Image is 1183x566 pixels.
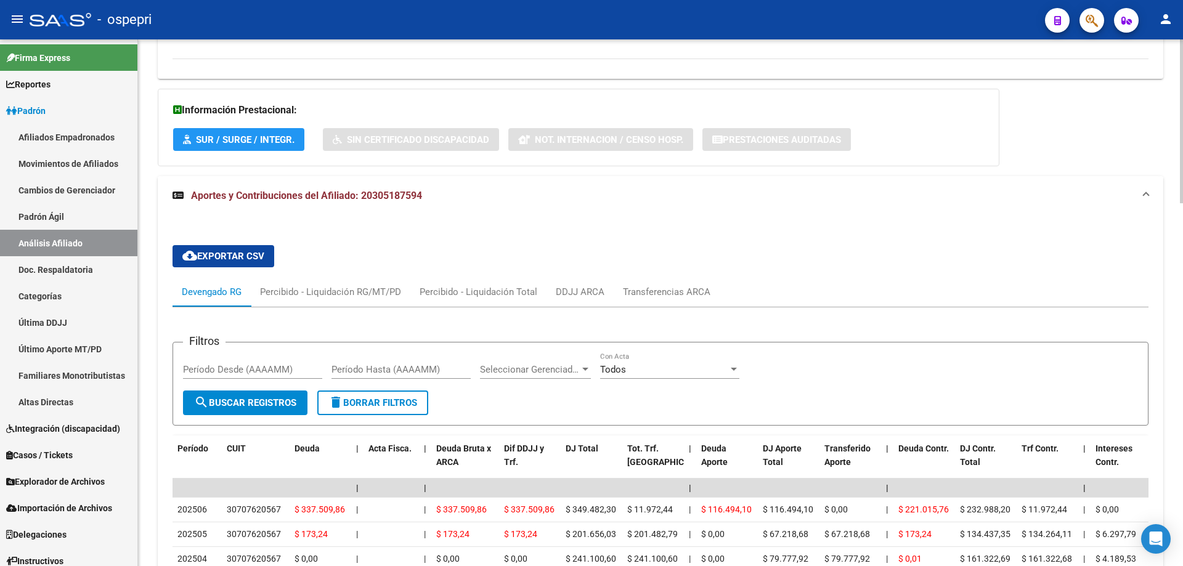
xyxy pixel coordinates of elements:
[177,504,207,514] span: 202506
[1022,529,1072,539] span: $ 134.264,11
[627,529,678,539] span: $ 201.482,79
[97,6,152,33] span: - ospepri
[295,554,318,564] span: $ 0,00
[1091,435,1152,490] datatable-header-cell: Intereses Contr.
[177,529,207,539] span: 202505
[566,529,616,539] span: $ 201.656,03
[702,128,851,151] button: Prestaciones Auditadas
[1022,443,1059,453] span: Trf Contr.
[1158,12,1173,26] mat-icon: person
[295,529,328,539] span: $ 173,24
[556,285,604,299] div: DDJJ ARCA
[227,552,281,566] div: 30707620567
[436,554,460,564] span: $ 0,00
[893,435,955,490] datatable-header-cell: Deuda Contr.
[600,364,626,375] span: Todos
[419,435,431,490] datatable-header-cell: |
[424,483,426,493] span: |
[317,390,428,415] button: Borrar Filtros
[886,504,888,514] span: |
[177,443,208,453] span: Período
[420,285,537,299] div: Percibido - Liquidación Total
[819,435,881,490] datatable-header-cell: Transferido Aporte
[227,503,281,517] div: 30707620567
[504,554,527,564] span: $ 0,00
[431,435,499,490] datatable-header-cell: Deuda Bruta x ARCA
[194,397,296,408] span: Buscar Registros
[960,504,1010,514] span: $ 232.988,20
[701,529,725,539] span: $ 0,00
[622,435,684,490] datatable-header-cell: Tot. Trf. Bruto
[504,443,544,467] span: Dif DDJJ y Trf.
[623,285,710,299] div: Transferencias ARCA
[499,435,561,490] datatable-header-cell: Dif DDJJ y Trf.
[436,443,491,467] span: Deuda Bruta x ARCA
[535,134,683,145] span: Not. Internacion / Censo Hosp.
[356,554,358,564] span: |
[328,395,343,410] mat-icon: delete
[1096,529,1136,539] span: $ 6.297,79
[1083,504,1085,514] span: |
[191,190,422,201] span: Aportes y Contribuciones del Afiliado: 20305187594
[689,483,691,493] span: |
[177,554,207,564] span: 202504
[436,504,487,514] span: $ 337.509,86
[182,251,264,262] span: Exportar CSV
[182,285,242,299] div: Devengado RG
[480,364,580,375] span: Seleccionar Gerenciador
[183,333,226,350] h3: Filtros
[763,443,802,467] span: DJ Aporte Total
[566,443,598,453] span: DJ Total
[182,248,197,263] mat-icon: cloud_download
[955,435,1017,490] datatable-header-cell: DJ Contr. Total
[1096,443,1132,467] span: Intereses Contr.
[1083,554,1085,564] span: |
[566,554,616,564] span: $ 241.100,60
[368,443,412,453] span: Acta Fisca.
[10,12,25,26] mat-icon: menu
[196,134,295,145] span: SUR / SURGE / INTEGR.
[6,422,120,435] span: Integración (discapacidad)
[566,504,616,514] span: $ 349.482,30
[689,529,691,539] span: |
[886,443,888,453] span: |
[347,134,489,145] span: Sin Certificado Discapacidad
[824,554,870,564] span: $ 79.777,92
[627,443,711,467] span: Tot. Trf. [GEOGRAPHIC_DATA]
[424,504,426,514] span: |
[898,443,949,453] span: Deuda Contr.
[356,443,359,453] span: |
[504,504,555,514] span: $ 337.509,86
[886,529,888,539] span: |
[6,475,105,488] span: Explorador de Archivos
[1096,504,1119,514] span: $ 0,00
[627,504,673,514] span: $ 11.972,44
[960,554,1010,564] span: $ 161.322,69
[351,435,364,490] datatable-header-cell: |
[960,443,996,467] span: DJ Contr. Total
[158,176,1163,216] mat-expansion-panel-header: Aportes y Contribuciones del Afiliado: 20305187594
[1083,443,1086,453] span: |
[356,529,358,539] span: |
[689,504,691,514] span: |
[183,390,307,415] button: Buscar Registros
[364,435,419,490] datatable-header-cell: Acta Fisca.
[824,443,871,467] span: Transferido Aporte
[886,483,888,493] span: |
[328,397,417,408] span: Borrar Filtros
[1022,504,1067,514] span: $ 11.972,44
[723,134,841,145] span: Prestaciones Auditadas
[508,128,693,151] button: Not. Internacion / Censo Hosp.
[260,285,401,299] div: Percibido - Liquidación RG/MT/PD
[824,504,848,514] span: $ 0,00
[290,435,351,490] datatable-header-cell: Deuda
[898,554,922,564] span: $ 0,01
[6,78,51,91] span: Reportes
[763,529,808,539] span: $ 67.218,68
[194,395,209,410] mat-icon: search
[881,435,893,490] datatable-header-cell: |
[1096,554,1136,564] span: $ 4.189,53
[689,443,691,453] span: |
[424,443,426,453] span: |
[323,128,499,151] button: Sin Certificado Discapacidad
